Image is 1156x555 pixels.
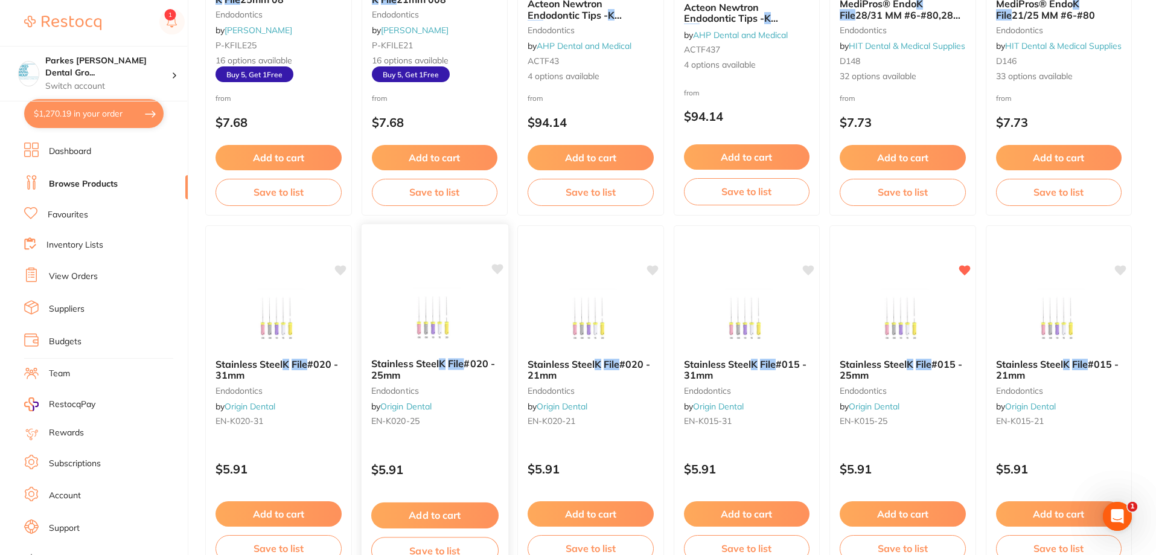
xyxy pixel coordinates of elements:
span: from [216,94,231,103]
a: Origin Dental [380,401,432,412]
span: by [840,40,965,51]
span: 21/25 MM #6-#80 [1012,9,1095,21]
a: [PERSON_NAME] [381,25,449,36]
p: $94.14 [684,109,810,123]
span: P-KFILE25 [216,40,257,51]
span: #015 - 31mm [684,358,806,381]
em: File [1072,358,1088,370]
span: from [996,94,1012,103]
em: K [764,12,771,24]
p: $5.91 [996,462,1122,476]
a: [PERSON_NAME] [225,25,292,36]
span: #015 - 25mm [840,358,962,381]
span: 25mm [543,20,572,32]
a: Budgets [49,336,81,348]
span: D148 [840,56,860,66]
small: endodontics [996,386,1122,396]
a: Suppliers [49,303,85,315]
img: Restocq Logo [24,16,101,30]
a: Restocq Logo [24,9,101,37]
p: $5.91 [684,462,810,476]
span: EN-K015-25 [840,415,887,426]
a: Team [49,368,70,380]
b: Stainless Steel K File #015 - 31mm [684,359,810,381]
a: Support [49,522,80,534]
span: 4 options available [684,59,810,71]
a: Account [49,490,81,502]
button: $1,270.19 in your order [24,99,164,128]
p: $94.14 [528,115,654,129]
button: Add to cart [528,145,654,170]
em: File [292,358,307,370]
img: Stainless Steel K File #015 - 31mm [707,289,786,349]
span: RestocqPay [49,399,95,411]
p: $5.91 [840,462,966,476]
button: Add to cart [372,145,498,170]
small: endodontics [528,25,654,35]
a: Origin Dental [537,401,587,412]
span: #020 - 25mm [371,358,494,381]
iframe: Intercom live chat [1103,502,1132,531]
span: EN-K020-25 [371,415,419,426]
em: File [528,20,543,32]
span: by [216,25,292,36]
b: Stainless Steel K File #020 - 21mm [528,359,654,381]
small: endodontics [372,10,498,19]
img: RestocqPay [24,397,39,411]
a: AHP Dental and Medical [693,30,788,40]
span: 21mm [700,24,729,36]
em: K [595,358,601,370]
span: by [216,401,275,412]
span: Stainless Steel [684,358,751,370]
span: 28/31 MM #6-#80,28 MM - #6 [840,9,960,32]
a: Inventory Lists [46,239,103,251]
a: Origin Dental [693,401,744,412]
small: endodontics [684,386,810,396]
em: K [1063,358,1070,370]
em: K [439,358,445,370]
span: EN-K020-21 [528,415,575,426]
img: Stainless Steel K File #020 - 21mm [551,289,630,349]
a: Browse Products [49,178,118,190]
a: Origin Dental [1005,401,1056,412]
span: ACTF437 [684,44,720,55]
span: from [372,94,388,103]
span: by [371,401,431,412]
button: Save to list [996,179,1122,205]
span: Stainless Steel [371,358,438,370]
em: K [608,9,615,21]
span: by [528,401,587,412]
span: #020 - 21mm [528,358,650,381]
a: Dashboard [49,146,91,158]
p: $5.91 [371,463,498,476]
p: $5.91 [216,462,342,476]
em: File [760,358,776,370]
span: 16 options available [216,55,342,67]
img: Stainless Steel K File #020 - 31mm [239,289,318,349]
button: Add to cart [371,502,498,528]
p: $7.68 [216,115,342,129]
button: Add to cart [216,501,342,527]
p: $7.73 [996,115,1122,129]
b: Stainless Steel K File #020 - 31mm [216,359,342,381]
span: from [684,88,700,97]
em: File [684,24,700,36]
em: K [751,358,758,370]
button: Save to list [216,179,342,205]
span: EN-K020-31 [216,415,263,426]
a: Rewards [49,427,84,439]
span: Acteon Newtron Endodontic Tips - [684,1,764,24]
span: 4 options available [528,71,654,83]
span: by [996,40,1122,51]
button: Add to cart [528,501,654,527]
span: Buy 5, Get 1 Free [216,66,293,82]
em: File [840,9,855,21]
span: ACTF43 [528,56,559,66]
a: Subscriptions [49,458,101,470]
a: HIT Dental & Medical Supplies [849,40,965,51]
span: Stainless Steel [996,358,1063,370]
button: Save to list [528,179,654,205]
button: Add to cart [840,501,966,527]
p: Switch account [45,80,171,92]
span: 1 [1128,502,1137,512]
